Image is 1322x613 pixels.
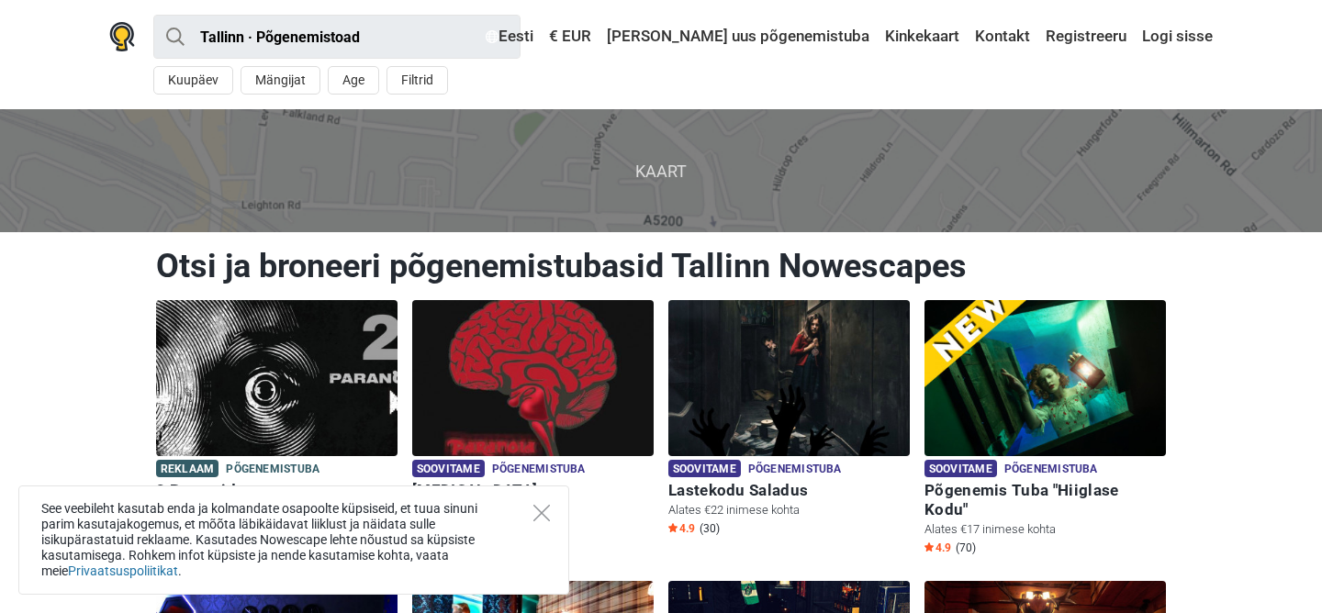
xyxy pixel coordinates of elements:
[668,300,910,540] a: Lastekodu Saladus Soovitame Põgenemistuba Lastekodu Saladus Alates €22 inimese kohta Star4.9 (30)
[153,15,521,59] input: proovi “Tallinn”
[412,460,485,477] span: Soovitame
[668,502,910,518] p: Alates €22 inimese kohta
[924,521,1166,538] p: Alates €17 inimese kohta
[544,20,596,53] a: € EUR
[412,300,654,456] img: Paranoia
[412,300,654,540] a: Paranoia Soovitame Põgenemistuba [MEDICAL_DATA] Alates €13 inimese kohta Star5.0 (1)
[924,300,1166,559] a: Põgenemis Tuba "Hiiglase Kodu" Soovitame Põgenemistuba Põgenemis Tuba "Hiiglase Kodu" Alates €17 ...
[68,563,178,578] a: Privaatsuspoliitikat
[602,20,874,53] a: [PERSON_NAME] uus põgenemistuba
[668,300,910,456] img: Lastekodu Saladus
[1004,460,1098,480] span: Põgenemistuba
[668,481,910,500] h6: Lastekodu Saladus
[668,521,695,536] span: 4.9
[156,460,218,477] span: Reklaam
[153,66,233,95] button: Kuupäev
[18,485,569,595] div: See veebileht kasutab enda ja kolmandate osapoolte küpsiseid, et tuua sinuni parim kasutajakogemu...
[156,246,1166,286] h1: Otsi ja broneeri põgenemistubasid Tallinn Nowescapes
[328,66,379,95] button: Age
[492,460,586,480] span: Põgenemistuba
[156,300,398,540] a: 2 Paranoid Reklaam Põgenemistuba 2 Paranoid Alates €12 inimese kohta Star2.0 (1)
[924,300,1166,456] img: Põgenemis Tuba "Hiiglase Kodu"
[700,521,720,536] span: (30)
[668,523,678,532] img: Star
[924,481,1166,519] h6: Põgenemis Tuba "Hiiglase Kodu"
[156,481,398,500] h6: 2 Paranoid
[226,460,319,480] span: Põgenemistuba
[241,66,320,95] button: Mängijat
[956,541,976,555] span: (70)
[109,22,135,51] img: Nowescape logo
[748,460,842,480] span: Põgenemistuba
[533,505,550,521] button: Close
[924,460,997,477] span: Soovitame
[924,542,934,552] img: Star
[1137,20,1213,53] a: Logi sisse
[924,541,951,555] span: 4.9
[668,460,741,477] span: Soovitame
[387,66,448,95] button: Filtrid
[970,20,1035,53] a: Kontakt
[481,20,538,53] a: Eesti
[1041,20,1131,53] a: Registreeru
[412,481,654,500] h6: [MEDICAL_DATA]
[156,300,398,456] img: 2 Paranoid
[486,30,499,43] img: Eesti
[880,20,964,53] a: Kinkekaart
